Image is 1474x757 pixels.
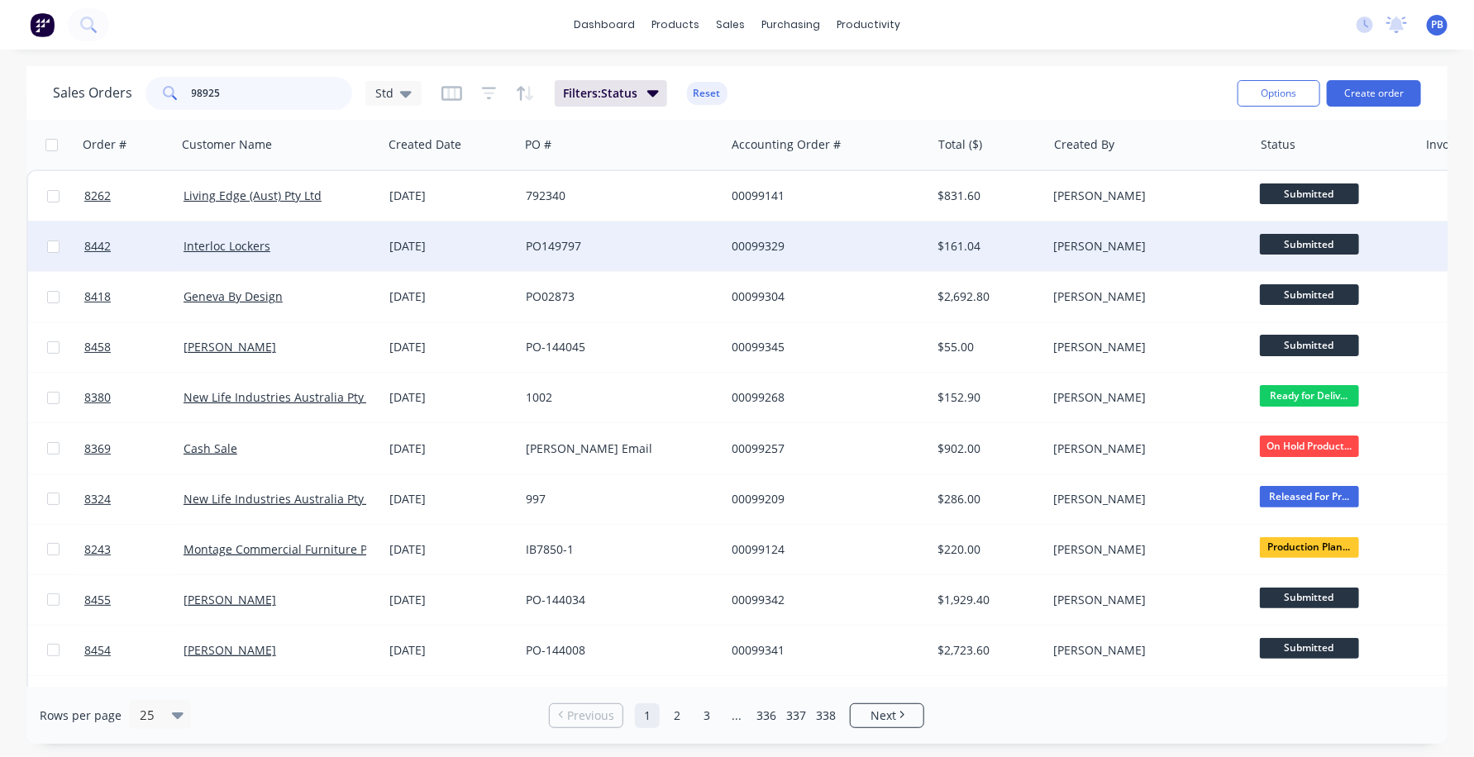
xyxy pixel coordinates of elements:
[526,541,709,558] div: IB7850-1
[84,541,111,558] span: 8243
[732,389,915,406] div: 00099268
[525,136,551,153] div: PO #
[184,339,276,355] a: [PERSON_NAME]
[938,541,1035,558] div: $220.00
[184,642,276,658] a: [PERSON_NAME]
[732,238,915,255] div: 00099329
[184,288,283,304] a: Geneva By Design
[732,592,915,608] div: 00099342
[526,339,709,355] div: PO-144045
[732,491,915,507] div: 00099209
[732,288,915,305] div: 00099304
[389,188,513,204] div: [DATE]
[1053,440,1237,457] div: [PERSON_NAME]
[84,322,184,372] a: 8458
[555,80,667,107] button: Filters:Status
[1238,80,1320,107] button: Options
[184,188,322,203] a: Living Edge (Aust) Pty Ltd
[30,12,55,37] img: Factory
[1260,588,1359,608] span: Submitted
[550,707,623,724] a: Previous page
[184,389,384,405] a: New Life Industries Australia Pty Ltd
[828,12,909,37] div: productivity
[389,238,513,255] div: [DATE]
[694,703,719,728] a: Page 3
[1261,136,1295,153] div: Status
[526,642,709,659] div: PO-144008
[753,12,828,37] div: purchasing
[1053,642,1237,659] div: [PERSON_NAME]
[1260,638,1359,659] span: Submitted
[732,642,915,659] div: 00099341
[84,592,111,608] span: 8455
[938,288,1035,305] div: $2,692.80
[389,541,513,558] div: [DATE]
[1053,288,1237,305] div: [PERSON_NAME]
[84,238,111,255] span: 8442
[635,703,660,728] a: Page 1 is your current page
[84,440,111,457] span: 8369
[389,491,513,507] div: [DATE]
[1260,537,1359,558] span: Production Plan...
[84,626,184,675] a: 8454
[938,389,1035,406] div: $152.90
[563,85,637,102] span: Filters: Status
[1053,491,1237,507] div: [PERSON_NAME]
[40,707,122,724] span: Rows per page
[813,703,838,728] a: Page 338
[526,188,709,204] div: 792340
[84,171,184,221] a: 8262
[687,82,727,105] button: Reset
[526,288,709,305] div: PO02873
[184,238,270,254] a: Interloc Lockers
[732,541,915,558] div: 00099124
[84,221,184,271] a: 8442
[938,188,1035,204] div: $831.60
[1260,335,1359,355] span: Submitted
[84,272,184,321] a: 8418
[1260,385,1359,406] span: Ready for Deliv...
[1327,80,1421,107] button: Create order
[182,136,272,153] div: Customer Name
[1053,238,1237,255] div: [PERSON_NAME]
[938,592,1035,608] div: $1,929.40
[184,541,398,557] a: Montage Commercial Furniture Pty Ltd
[84,575,184,625] a: 8455
[84,424,184,474] a: 8369
[754,703,779,728] a: Page 336
[938,440,1035,457] div: $902.00
[83,136,126,153] div: Order #
[84,474,184,524] a: 8324
[567,707,614,724] span: Previous
[184,592,276,607] a: [PERSON_NAME]
[732,339,915,355] div: 00099345
[938,642,1035,659] div: $2,723.60
[1053,541,1237,558] div: [PERSON_NAME]
[389,440,513,457] div: [DATE]
[1053,389,1237,406] div: [PERSON_NAME]
[1053,592,1237,608] div: [PERSON_NAME]
[389,339,513,355] div: [DATE]
[84,642,111,659] span: 8454
[526,238,709,255] div: PO149797
[84,373,184,422] a: 8380
[389,389,513,406] div: [DATE]
[938,339,1035,355] div: $55.00
[732,188,915,204] div: 00099141
[184,491,384,507] a: New Life Industries Australia Pty Ltd
[708,12,753,37] div: sales
[1431,17,1443,32] span: PB
[1260,183,1359,204] span: Submitted
[84,188,111,204] span: 8262
[389,288,513,305] div: [DATE]
[938,491,1035,507] div: $286.00
[389,136,461,153] div: Created Date
[1260,436,1359,456] span: On Hold Product...
[389,642,513,659] div: [DATE]
[1053,339,1237,355] div: [PERSON_NAME]
[542,703,931,728] ul: Pagination
[84,288,111,305] span: 8418
[84,676,184,726] a: 8295
[1260,234,1359,255] span: Submitted
[732,136,841,153] div: Accounting Order #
